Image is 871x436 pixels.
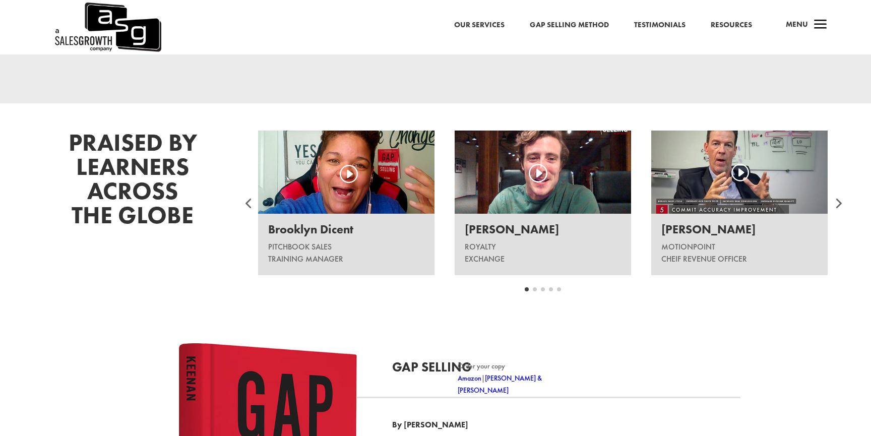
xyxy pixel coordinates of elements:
h4: PRAISED BY LEARNERS ACROSS THE GLOBE [43,131,222,232]
h5: By [PERSON_NAME] [392,421,740,434]
p: Order your copy | [458,360,558,396]
a: Resources [711,19,752,32]
a: Testimonials [634,19,686,32]
h4: [PERSON_NAME] [465,224,621,241]
a: Amazon [458,373,481,383]
p: Pitchbook Sales Training Manager [268,241,424,265]
h2: Gap Selling [392,360,458,379]
a: Our Services [454,19,505,32]
a: Gap Selling Method [530,19,609,32]
h4: Brooklyn Dicent [268,224,424,241]
div: Motionpoint Cheif Revenue Officer [661,241,818,265]
span: Menu [786,19,808,29]
a: [PERSON_NAME] & [PERSON_NAME] [458,373,542,395]
h4: [PERSON_NAME] [661,224,818,241]
span: a [811,15,831,35]
div: Royalty Exchange [465,241,621,265]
